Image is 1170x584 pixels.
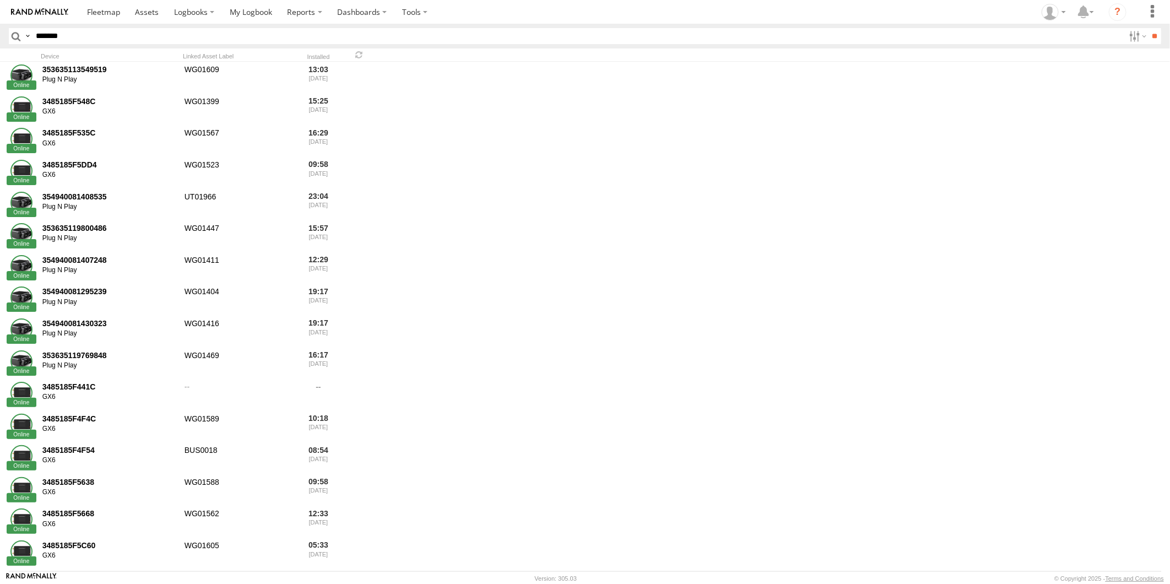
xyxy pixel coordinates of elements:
[1054,575,1164,582] div: © Copyright 2025 -
[42,551,177,560] div: GX6
[42,329,177,338] div: Plug N Play
[42,203,177,212] div: Plug N Play
[42,171,177,180] div: GX6
[42,139,177,148] div: GX6
[42,350,177,360] div: 353635119769848
[6,573,57,584] a: Visit our Website
[42,477,177,487] div: 3485185F5638
[1109,3,1126,21] i: ?
[23,28,32,44] label: Search Query
[42,318,177,328] div: 354940081430323
[42,192,177,202] div: 354940081408535
[183,221,293,251] div: WG01447
[297,539,339,569] div: 05:33 [DATE]
[42,266,177,275] div: Plug N Play
[535,575,577,582] div: Version: 305.03
[297,475,339,505] div: 09:58 [DATE]
[183,349,293,378] div: WG01469
[42,456,177,465] div: GX6
[42,64,177,74] div: 353635113549519
[42,393,177,402] div: GX6
[42,234,177,243] div: Plug N Play
[353,50,366,60] span: Refresh
[42,75,177,84] div: Plug N Play
[297,221,339,251] div: 15:57 [DATE]
[297,507,339,537] div: 12:33 [DATE]
[297,63,339,93] div: 13:03 [DATE]
[42,509,177,518] div: 3485185F5668
[42,298,177,307] div: Plug N Play
[297,95,339,125] div: 15:25 [DATE]
[183,507,293,537] div: WG01562
[183,285,293,315] div: WG01404
[183,63,293,93] div: WG01609
[183,95,293,125] div: WG01399
[42,520,177,529] div: GX6
[297,412,339,442] div: 10:18 [DATE]
[41,52,178,60] div: Device
[183,158,293,188] div: WG01523
[1038,4,1070,20] div: Zarni Lwin
[183,475,293,505] div: WG01588
[42,414,177,424] div: 3485185F4F4C
[11,8,68,16] img: rand-logo.svg
[42,425,177,434] div: GX6
[297,127,339,156] div: 16:29 [DATE]
[297,317,339,347] div: 19:17 [DATE]
[183,412,293,442] div: WG01589
[297,285,339,315] div: 19:17 [DATE]
[297,253,339,283] div: 12:29 [DATE]
[183,52,293,60] div: Linked Asset Label
[42,128,177,138] div: 3485185F535C
[1106,575,1164,582] a: Terms and Conditions
[42,540,177,550] div: 3485185F5C60
[183,317,293,347] div: WG01416
[42,382,177,392] div: 3485185F441C
[1125,28,1149,44] label: Search Filter Options
[183,539,293,569] div: WG01605
[42,96,177,106] div: 3485185F548C
[297,444,339,474] div: 08:54 [DATE]
[183,444,293,474] div: BUS0018
[297,349,339,378] div: 16:17 [DATE]
[42,445,177,455] div: 3485185F4F54
[297,55,339,60] div: Installed
[42,107,177,116] div: GX6
[42,223,177,233] div: 353635119800486
[42,160,177,170] div: 3485185F5DD4
[42,361,177,370] div: Plug N Play
[183,253,293,283] div: WG01411
[42,286,177,296] div: 354940081295239
[42,488,177,497] div: GX6
[297,190,339,220] div: 23:04 [DATE]
[297,158,339,188] div: 09:58 [DATE]
[42,255,177,265] div: 354940081407248
[183,190,293,220] div: UT01966
[183,127,293,156] div: WG01567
